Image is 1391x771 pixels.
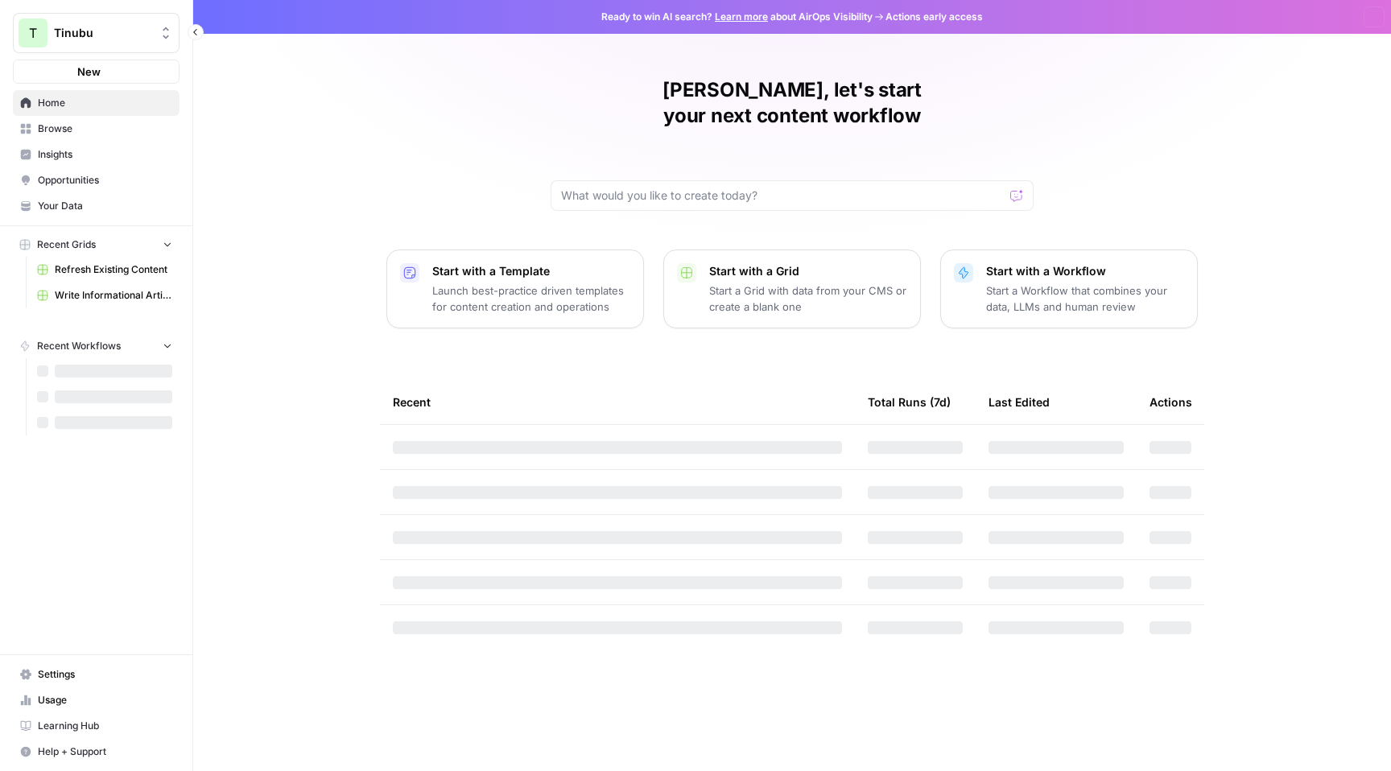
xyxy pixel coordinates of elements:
[55,288,172,303] span: Write Informational Article
[13,713,180,739] a: Learning Hub
[561,188,1004,204] input: What would you like to create today?
[13,167,180,193] a: Opportunities
[709,282,907,315] p: Start a Grid with data from your CMS or create a blank one
[13,233,180,257] button: Recent Grids
[38,173,172,188] span: Opportunities
[13,687,180,713] a: Usage
[868,380,951,424] div: Total Runs (7d)
[13,142,180,167] a: Insights
[709,263,907,279] p: Start with a Grid
[13,739,180,765] button: Help + Support
[13,193,180,219] a: Your Data
[38,199,172,213] span: Your Data
[38,147,172,162] span: Insights
[38,122,172,136] span: Browse
[989,380,1050,424] div: Last Edited
[432,282,630,315] p: Launch best-practice driven templates for content creation and operations
[986,263,1184,279] p: Start with a Workflow
[601,10,873,24] span: Ready to win AI search? about AirOps Visibility
[77,64,101,80] span: New
[55,262,172,277] span: Refresh Existing Content
[38,744,172,759] span: Help + Support
[13,116,180,142] a: Browse
[13,13,180,53] button: Workspace: Tinubu
[1150,380,1192,424] div: Actions
[885,10,983,24] span: Actions early access
[940,249,1198,328] button: Start with a WorkflowStart a Workflow that combines your data, LLMs and human review
[715,10,768,23] a: Learn more
[551,77,1034,129] h1: [PERSON_NAME], let's start your next content workflow
[30,282,180,308] a: Write Informational Article
[663,249,921,328] button: Start with a GridStart a Grid with data from your CMS or create a blank one
[13,90,180,116] a: Home
[38,693,172,707] span: Usage
[13,662,180,687] a: Settings
[54,25,151,41] span: Tinubu
[38,667,172,682] span: Settings
[38,96,172,110] span: Home
[30,257,180,282] a: Refresh Existing Content
[37,339,121,353] span: Recent Workflows
[432,263,630,279] p: Start with a Template
[986,282,1184,315] p: Start a Workflow that combines your data, LLMs and human review
[13,334,180,358] button: Recent Workflows
[13,60,180,84] button: New
[386,249,644,328] button: Start with a TemplateLaunch best-practice driven templates for content creation and operations
[29,23,37,43] span: T
[393,380,842,424] div: Recent
[37,237,96,252] span: Recent Grids
[38,719,172,733] span: Learning Hub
